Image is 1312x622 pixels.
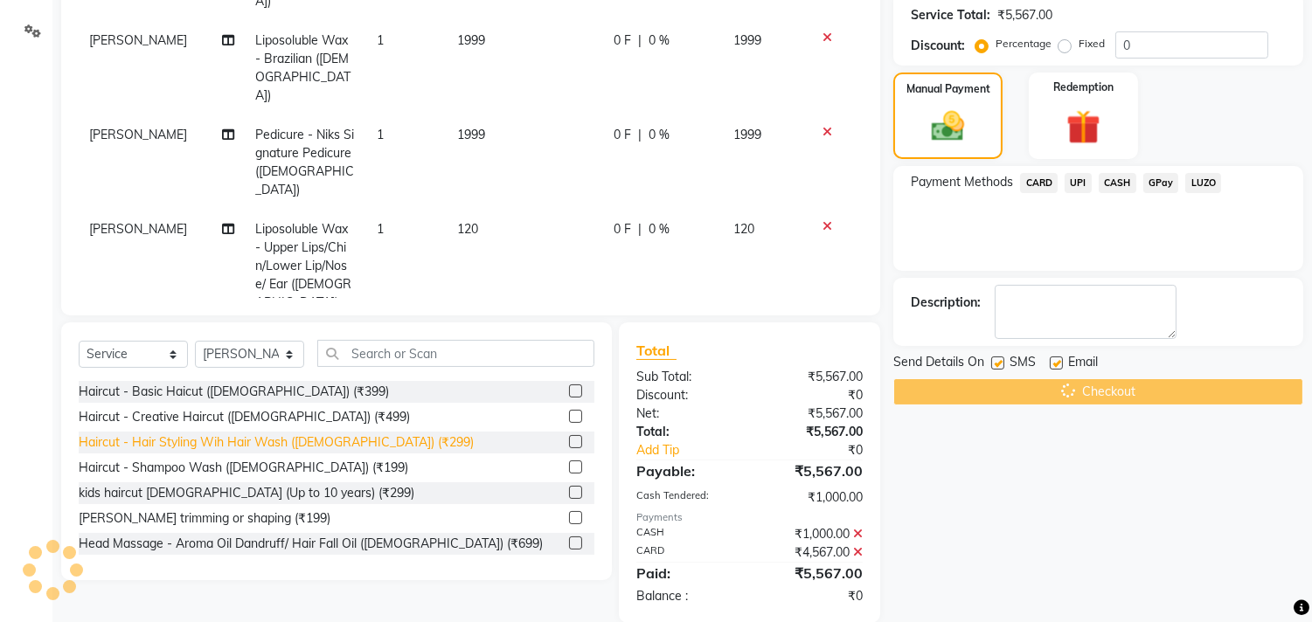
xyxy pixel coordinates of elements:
span: 1999 [734,127,762,142]
span: 0 % [649,220,670,238]
div: Total: [623,423,750,441]
img: _cash.svg [921,107,974,145]
span: 1999 [457,32,485,48]
span: | [638,220,642,238]
span: 0 % [649,31,670,50]
div: ₹0 [750,386,877,404]
a: Add Tip [623,441,771,460]
div: Description: [911,294,981,312]
span: CARD [1020,173,1058,193]
div: ₹5,567.00 [750,404,877,423]
div: Payable: [623,460,750,481]
div: Cash Tendered: [623,488,750,507]
span: Payment Methods [911,173,1013,191]
span: 1999 [734,32,762,48]
span: Send Details On [893,353,984,375]
span: GPay [1143,173,1179,193]
div: ₹5,567.00 [997,6,1052,24]
label: Percentage [996,36,1052,52]
div: ₹5,567.00 [750,563,877,584]
span: | [638,126,642,144]
span: 120 [734,221,755,237]
span: LUZO [1185,173,1221,193]
span: 0 F [614,31,631,50]
span: 1999 [457,127,485,142]
div: ₹5,567.00 [750,423,877,441]
span: CASH [1099,173,1136,193]
span: 120 [457,221,478,237]
div: CASH [623,525,750,543]
div: Discount: [623,386,750,404]
span: [PERSON_NAME] [89,127,187,142]
div: ₹0 [750,587,877,605]
div: Haircut - Shampoo Wash ([DEMOGRAPHIC_DATA]) (₹199) [79,459,408,477]
div: Service Total: [911,6,990,24]
div: Paid: [623,563,750,584]
span: Liposoluble Wax - Upper Lips/Chin/Lower Lip/Nose/ Ear ([DEMOGRAPHIC_DATA]) [256,221,352,310]
div: kids haircut [DEMOGRAPHIC_DATA] (Up to 10 years) (₹299) [79,484,414,502]
div: Haircut - Hair Styling Wih Hair Wash ([DEMOGRAPHIC_DATA]) (₹299) [79,433,474,452]
div: ₹5,567.00 [750,460,877,481]
div: Payments [636,510,863,525]
span: 0 F [614,220,631,238]
div: ₹1,000.00 [750,525,877,543]
span: | [638,31,642,50]
label: Manual Payment [906,81,990,97]
span: UPI [1065,173,1092,193]
div: [PERSON_NAME] trimming or shaping (₹199) [79,509,330,528]
div: Haircut - Creative Haircut ([DEMOGRAPHIC_DATA]) (₹499) [79,408,410,426]
div: Net: [623,404,750,423]
span: Total [636,342,677,360]
span: Email [1068,353,1098,375]
div: CARD [623,543,750,562]
div: ₹1,000.00 [750,488,877,507]
div: Sub Total: [623,368,750,386]
img: _gift.svg [1056,106,1111,149]
div: Head Massage - Aroma Oil Dandruff/ Hair Fall Oil ([DEMOGRAPHIC_DATA]) (₹699) [79,535,543,553]
span: [PERSON_NAME] [89,32,187,48]
div: ₹4,567.00 [750,543,877,562]
input: Search or Scan [317,340,594,367]
label: Redemption [1053,79,1114,95]
span: Pedicure - Niks Signature Pedicure ([DEMOGRAPHIC_DATA]) [256,127,355,197]
span: SMS [1010,353,1036,375]
div: Haircut - Basic Haicut ([DEMOGRAPHIC_DATA]) (₹399) [79,383,389,401]
div: ₹0 [771,441,877,460]
span: 0 % [649,126,670,144]
div: Discount: [911,37,965,55]
div: ₹5,567.00 [750,368,877,386]
span: Liposoluble Wax - Brazilian ([DEMOGRAPHIC_DATA]) [256,32,351,103]
div: Balance : [623,587,750,605]
span: 1 [377,32,384,48]
label: Fixed [1079,36,1105,52]
span: 1 [377,127,384,142]
span: 1 [377,221,384,237]
span: [PERSON_NAME] [89,221,187,237]
span: 0 F [614,126,631,144]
